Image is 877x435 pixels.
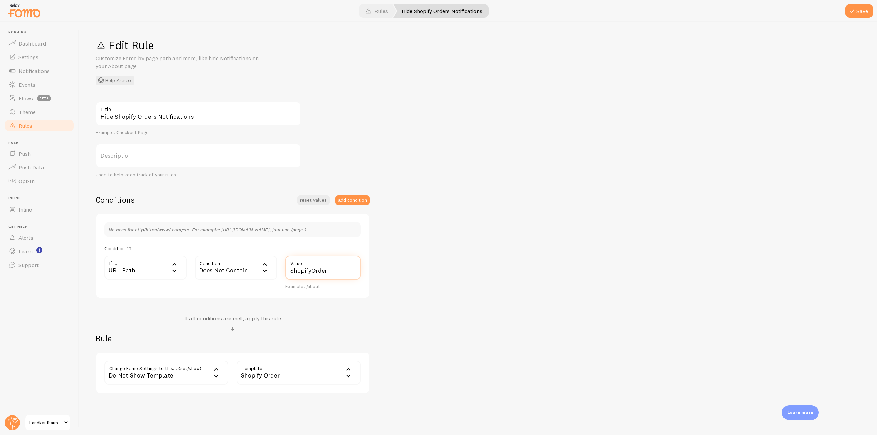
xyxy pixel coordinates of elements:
[18,122,32,129] span: Rules
[96,38,861,52] h1: Edit Rule
[18,178,35,184] span: Opt-In
[18,95,33,102] span: Flows
[782,405,819,420] div: Learn more
[109,226,357,233] p: No need for http/https/www/.com/etc. For example: [URL][DOMAIN_NAME], just use /page_1
[8,196,75,201] span: Inline
[4,161,75,174] a: Push Data
[285,256,361,267] label: Value
[18,81,35,88] span: Events
[18,67,50,74] span: Notifications
[335,195,370,205] button: add condition
[787,409,813,416] p: Learn more
[96,102,301,113] label: Title
[96,144,301,168] label: Description
[4,244,75,258] a: Learn
[4,37,75,50] a: Dashboard
[4,119,75,132] a: Rules
[18,40,46,47] span: Dashboard
[96,76,134,85] button: Help Article
[7,2,41,19] img: fomo-relay-logo-orange.svg
[96,194,135,205] h2: Conditions
[18,150,31,157] span: Push
[4,258,75,272] a: Support
[18,108,36,115] span: Theme
[8,141,75,145] span: Push
[25,414,71,431] a: Landkaufhaus [PERSON_NAME]
[18,261,39,268] span: Support
[36,247,42,253] svg: <p>Watch New Feature Tutorials!</p>
[285,284,361,290] div: Example: /about
[4,91,75,105] a: Flows beta
[104,256,187,280] div: URL Path
[104,245,131,252] h5: Condition #1
[37,95,51,101] span: beta
[96,333,370,344] h2: Rule
[4,78,75,91] a: Events
[8,225,75,229] span: Get Help
[96,130,301,136] div: Example: Checkout Page
[18,164,44,171] span: Push Data
[4,105,75,119] a: Theme
[4,147,75,161] a: Push
[29,419,62,427] span: Landkaufhaus [PERSON_NAME]
[4,50,75,64] a: Settings
[195,256,277,280] div: Does Not Contain
[297,195,330,205] button: reset values
[4,231,75,244] a: Alerts
[96,54,260,70] p: Customize Fomo by page path and more, like hide Notifications on your About page
[237,361,361,385] div: Shopify Order
[184,315,281,322] h4: If all conditions are met, apply this rule
[18,206,32,213] span: Inline
[4,174,75,188] a: Opt-In
[18,234,33,241] span: Alerts
[8,30,75,35] span: Pop-ups
[104,361,228,385] div: Do Not Show Template
[4,203,75,216] a: Inline
[18,248,33,255] span: Learn
[18,54,38,61] span: Settings
[4,64,75,78] a: Notifications
[96,172,301,178] div: Used to help keep track of your rules.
